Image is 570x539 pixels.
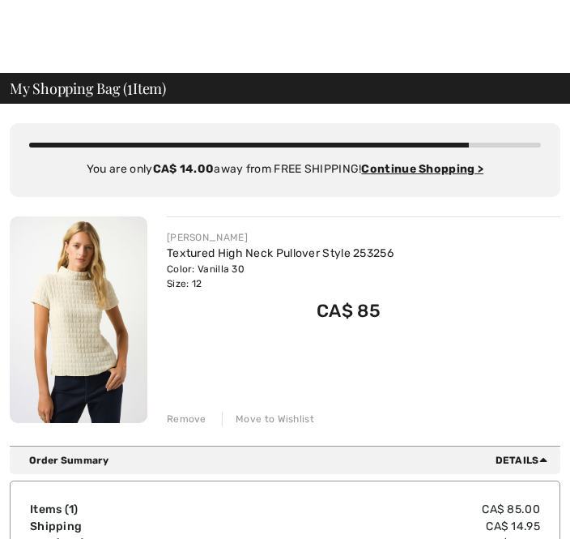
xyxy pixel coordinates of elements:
[496,453,554,468] span: Details
[167,230,393,245] div: [PERSON_NAME]
[167,412,206,426] div: Remove
[167,262,393,291] div: Color: Vanilla 30 Size: 12
[127,78,133,96] span: 1
[167,246,393,260] a: Textured High Neck Pullover Style 253256
[361,162,483,176] a: Continue Shopping >
[153,162,215,176] strong: CA$ 14.00
[217,501,540,518] td: CA$ 85.00
[30,518,217,535] td: Shipping
[217,518,540,535] td: CA$ 14.95
[317,300,381,322] span: CA$ 85
[29,160,541,178] div: You are only away from FREE SHIPPING!
[10,216,147,423] img: Textured High Neck Pullover Style 253256
[29,453,554,468] div: Order Summary
[69,503,74,516] span: 1
[222,412,314,426] div: Move to Wishlist
[30,501,217,518] td: Items ( )
[10,81,166,96] span: My Shopping Bag ( Item)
